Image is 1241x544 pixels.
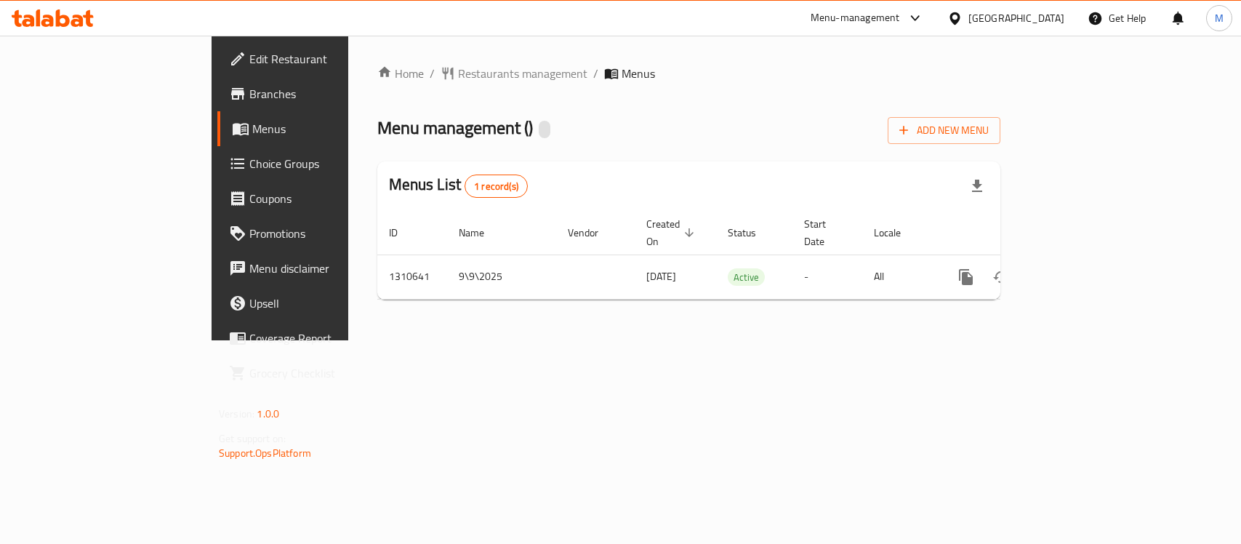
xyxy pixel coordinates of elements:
[874,224,920,241] span: Locale
[811,9,900,27] div: Menu-management
[593,65,598,82] li: /
[219,444,311,463] a: Support.OpsPlatform
[568,224,617,241] span: Vendor
[249,50,407,68] span: Edit Restaurant
[937,211,1100,255] th: Actions
[447,255,556,299] td: 9\9\2025
[984,260,1019,295] button: Change Status
[888,117,1000,144] button: Add New Menu
[804,215,845,250] span: Start Date
[249,225,407,242] span: Promotions
[646,215,699,250] span: Created On
[459,224,503,241] span: Name
[219,429,286,448] span: Get support on:
[217,41,419,76] a: Edit Restaurant
[960,169,995,204] div: Export file
[862,255,937,299] td: All
[646,267,676,286] span: [DATE]
[377,211,1100,300] table: enhanced table
[389,174,528,198] h2: Menus List
[968,10,1064,26] div: [GEOGRAPHIC_DATA]
[217,76,419,111] a: Branches
[458,65,587,82] span: Restaurants management
[217,146,419,181] a: Choice Groups
[899,121,989,140] span: Add New Menu
[389,224,417,241] span: ID
[249,155,407,172] span: Choice Groups
[249,85,407,103] span: Branches
[217,251,419,286] a: Menu disclaimer
[377,111,533,144] span: Menu management ( )
[441,65,587,82] a: Restaurants management
[728,268,765,286] div: Active
[257,404,279,423] span: 1.0.0
[249,260,407,277] span: Menu disclaimer
[949,260,984,295] button: more
[792,255,862,299] td: -
[217,286,419,321] a: Upsell
[728,224,775,241] span: Status
[217,356,419,391] a: Grocery Checklist
[622,65,655,82] span: Menus
[217,111,419,146] a: Menus
[465,175,528,198] div: Total records count
[217,321,419,356] a: Coverage Report
[219,404,254,423] span: Version:
[217,216,419,251] a: Promotions
[728,269,765,286] span: Active
[465,180,527,193] span: 1 record(s)
[249,295,407,312] span: Upsell
[249,329,407,347] span: Coverage Report
[249,364,407,382] span: Grocery Checklist
[217,181,419,216] a: Coupons
[377,65,1000,82] nav: breadcrumb
[249,190,407,207] span: Coupons
[252,120,407,137] span: Menus
[1215,10,1224,26] span: M
[430,65,435,82] li: /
